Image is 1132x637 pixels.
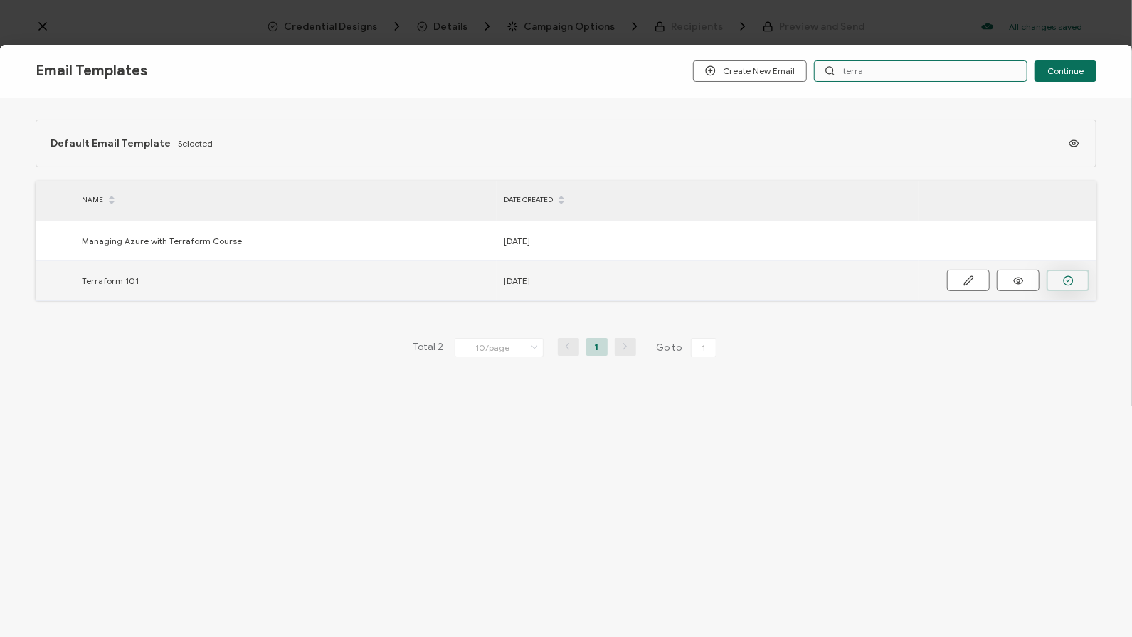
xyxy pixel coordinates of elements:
span: Total 2 [413,338,444,358]
span: Managing Azure with Terraform Course [82,233,242,249]
span: Create New Email [705,65,795,76]
span: Selected [178,138,213,149]
span: Default Email Template [51,137,171,149]
div: NAME [75,189,497,213]
div: [DATE] [497,273,919,289]
button: Create New Email [693,60,807,82]
input: Search [814,60,1027,82]
iframe: Chat Widget [1061,569,1132,637]
div: DATE CREATED [497,189,919,213]
span: Go to [657,338,719,358]
input: Select [455,338,544,357]
button: Continue [1035,60,1096,82]
span: Terraform 101 [82,273,139,289]
span: Email Templates [36,62,147,80]
span: Continue [1047,67,1084,75]
li: 1 [586,338,608,356]
div: [DATE] [497,233,919,249]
